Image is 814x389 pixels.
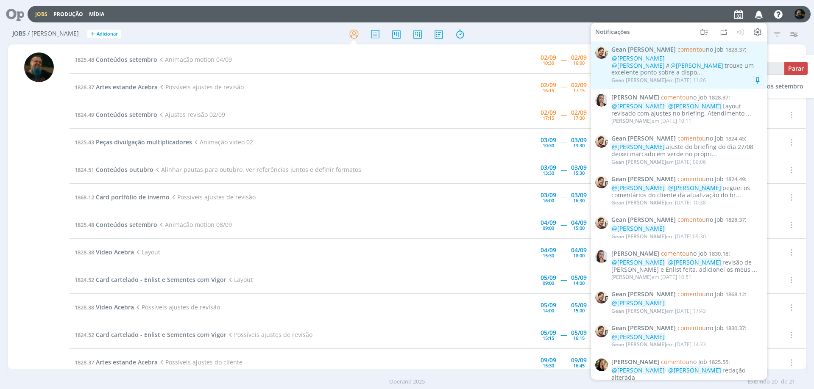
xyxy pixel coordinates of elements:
span: 1828.37 [709,94,728,101]
div: redação alterada [611,367,762,381]
span: Alinhar pautas para outubro, ver referências juntos e definir formatos [153,166,361,174]
div: 09:00 [543,281,554,285]
span: Jobs [12,30,26,37]
div: 02/09 [571,55,587,61]
div: 16:45 [573,363,585,368]
img: M [24,52,54,82]
a: 1824.51Conteúdos outubro [75,166,153,174]
div: 09/09 [571,357,587,363]
span: : [611,135,762,142]
div: 09:00 [543,226,554,230]
span: : [611,216,762,223]
span: @[PERSON_NAME] [668,102,721,110]
span: 1824.49 [725,175,745,183]
div: 15:00 [573,308,585,313]
span: [PERSON_NAME] [611,250,659,257]
span: Possíveis ajustes do cliente [158,358,243,366]
span: @[PERSON_NAME] [612,184,665,192]
span: Layout [134,248,160,256]
div: 03/09 [541,192,556,198]
div: 05/09 [541,302,556,308]
span: 1828.37 [725,216,745,223]
span: 1868.12 [75,193,94,201]
span: Gean [PERSON_NAME] [611,46,676,53]
img: G [595,46,608,59]
span: + [91,30,95,39]
div: 18:00 [573,253,585,258]
span: 1825.43 [75,138,94,146]
div: 15:30 [543,253,554,258]
span: ----- [560,166,567,174]
span: 1828.37 [75,83,94,91]
span: Gean [PERSON_NAME] [611,233,666,240]
div: 10:30 [543,61,554,65]
span: : [611,291,762,298]
div: 13:30 [543,171,554,175]
span: Notificações [595,28,630,36]
div: 09/09 [541,357,556,363]
div: 16:15 [573,336,585,340]
span: @[PERSON_NAME] [668,366,721,374]
div: em [DATE] 10:38 [611,200,706,206]
span: Gean [PERSON_NAME] [611,158,666,166]
img: C [595,94,608,107]
span: Parar [788,64,804,72]
a: 1824.49Conteúdos setembro [75,110,157,119]
span: comentou [661,249,689,257]
a: 1825.48Conteúdos setembro [75,55,157,63]
div: 05/09 [571,275,587,281]
div: 13:30 [573,143,585,148]
span: Gean [PERSON_NAME] [611,307,666,314]
span: Conteúdos setembro [742,82,803,90]
span: 1828.37 [725,46,745,53]
span: comentou [677,324,706,332]
span: ----- [560,358,567,366]
span: Possíveis ajustes de revisão [170,193,256,201]
span: ----- [560,83,567,91]
img: G [595,135,608,147]
span: ----- [560,331,567,339]
div: Layout revisado com ajustes no briefing. Atendimento ... [611,103,762,117]
a: Produção [53,11,83,18]
span: Animação motion 04/09 [157,55,232,63]
span: 1824.52 [75,331,94,339]
div: 15:30 [543,363,554,368]
img: M [794,9,805,19]
span: ----- [560,248,567,256]
span: 21 [789,378,795,386]
span: 1824.51 [75,166,94,174]
a: Mídia [89,11,104,18]
a: 1828.38Vídeo Acebra [75,248,134,256]
span: no Job [661,249,707,257]
span: Animação video 02 [192,138,253,146]
span: Possíveis ajustes de revisão [134,303,220,311]
a: Jobs [35,11,47,18]
div: 14:00 [573,281,585,285]
span: Peças divulgação multiplicadores [96,138,192,146]
span: no Job [677,175,724,183]
button: +Adicionar [87,30,121,39]
div: A trouxe um excelente ponto sobre a dispo... [611,55,762,76]
span: 1825.48 [75,56,94,63]
span: 1868.12 [725,290,745,298]
img: G [595,325,608,337]
span: 1824.45 [725,134,745,142]
span: [PERSON_NAME] [611,273,652,281]
span: no Job [661,93,707,101]
img: C [595,358,608,371]
span: Vídeo Acebra [96,248,134,256]
span: 1824.49 [75,111,94,119]
span: comentou [677,175,706,183]
div: 02/09 [571,110,587,116]
span: @[PERSON_NAME] [670,61,723,69]
span: ----- [560,110,567,119]
div: em [DATE] 10:11 [611,118,691,124]
div: 15:15 [543,336,554,340]
span: Possíveis ajustes de revisão [226,331,312,339]
img: G [595,176,608,188]
a: 1825.43Peças divulgação multiplicadores [75,138,192,146]
span: @[PERSON_NAME] [612,143,665,151]
span: Card cartelado - Enlist e Sementes com Vigor [96,276,226,284]
div: 16:15 [543,88,554,93]
span: Vídeo Acebra [96,303,134,311]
